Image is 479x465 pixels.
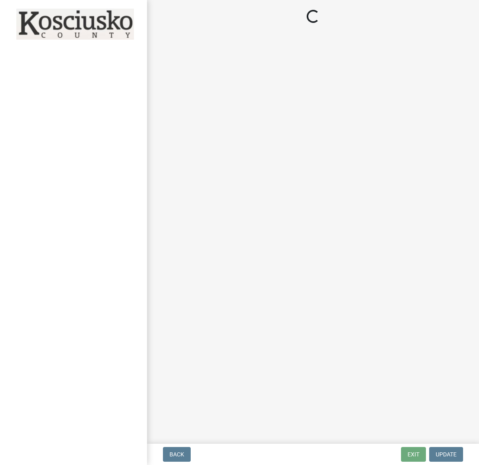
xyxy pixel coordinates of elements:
[163,447,191,462] button: Back
[436,451,457,458] span: Update
[16,9,134,40] img: Kosciusko County, Indiana
[401,447,426,462] button: Exit
[429,447,463,462] button: Update
[169,451,184,458] span: Back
